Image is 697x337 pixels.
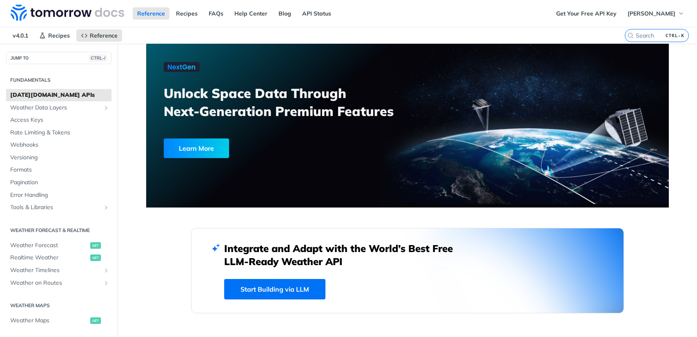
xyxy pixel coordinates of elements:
a: Rate Limiting & Tokens [6,127,111,139]
a: Weather Mapsget [6,315,111,327]
button: JUMP TOCTRL-/ [6,52,111,64]
a: Weather on RoutesShow subpages for Weather on Routes [6,277,111,289]
h2: Weather Forecast & realtime [6,227,111,234]
a: Weather Data LayersShow subpages for Weather Data Layers [6,102,111,114]
a: Tools & LibrariesShow subpages for Tools & Libraries [6,201,111,214]
a: Weather TimelinesShow subpages for Weather Timelines [6,264,111,277]
span: Weather Timelines [10,266,101,275]
h2: Fundamentals [6,76,111,84]
span: [DATE][DOMAIN_NAME] APIs [10,91,109,99]
a: Learn More [164,138,366,158]
a: Webhooks [6,139,111,151]
span: get [90,254,101,261]
span: Realtime Weather [10,254,88,262]
span: Formats [10,166,109,174]
button: Show subpages for Weather Data Layers [103,105,109,111]
span: Weather Maps [10,317,88,325]
a: Realtime Weatherget [6,252,111,264]
a: Versioning [6,152,111,164]
a: Recipes [35,29,74,42]
a: Pagination [6,176,111,189]
span: Tools & Libraries [10,203,101,212]
span: Weather on Routes [10,279,101,287]
img: NextGen [164,62,200,72]
span: get [90,242,101,249]
span: Webhooks [10,141,109,149]
a: Reference [133,7,169,20]
a: Blog [274,7,296,20]
svg: Search [627,32,634,39]
h2: Integrate and Adapt with the World’s Best Free LLM-Ready Weather API [224,242,465,268]
a: Error Handling [6,189,111,201]
a: [DATE][DOMAIN_NAME] APIs [6,89,111,101]
a: API Status [298,7,336,20]
a: Weather Forecastget [6,239,111,252]
span: v4.0.1 [8,29,33,42]
span: Rate Limiting & Tokens [10,129,109,137]
a: Start Building via LLM [224,279,325,299]
a: Reference [76,29,122,42]
a: Help Center [230,7,272,20]
span: get [90,317,101,324]
a: Recipes [171,7,202,20]
button: Show subpages for Weather Timelines [103,267,109,274]
span: CTRL-/ [89,55,107,61]
span: Recipes [48,32,70,39]
span: Weather Forecast [10,241,88,250]
a: FAQs [204,7,228,20]
a: Access Keys [6,114,111,126]
span: [PERSON_NAME] [628,10,675,17]
a: Formats [6,164,111,176]
span: Pagination [10,179,109,187]
span: Error Handling [10,191,109,199]
button: Show subpages for Weather on Routes [103,280,109,286]
button: [PERSON_NAME] [623,7,689,20]
span: Reference [90,32,118,39]
button: Show subpages for Tools & Libraries [103,204,109,211]
kbd: CTRL-K [664,31,686,40]
span: Access Keys [10,116,109,124]
span: Weather Data Layers [10,104,101,112]
h2: Weather Maps [6,302,111,309]
span: Versioning [10,154,109,162]
img: Tomorrow.io Weather API Docs [11,4,124,21]
a: Get Your Free API Key [552,7,621,20]
h3: Unlock Space Data Through Next-Generation Premium Features [164,84,416,120]
div: Learn More [164,138,229,158]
